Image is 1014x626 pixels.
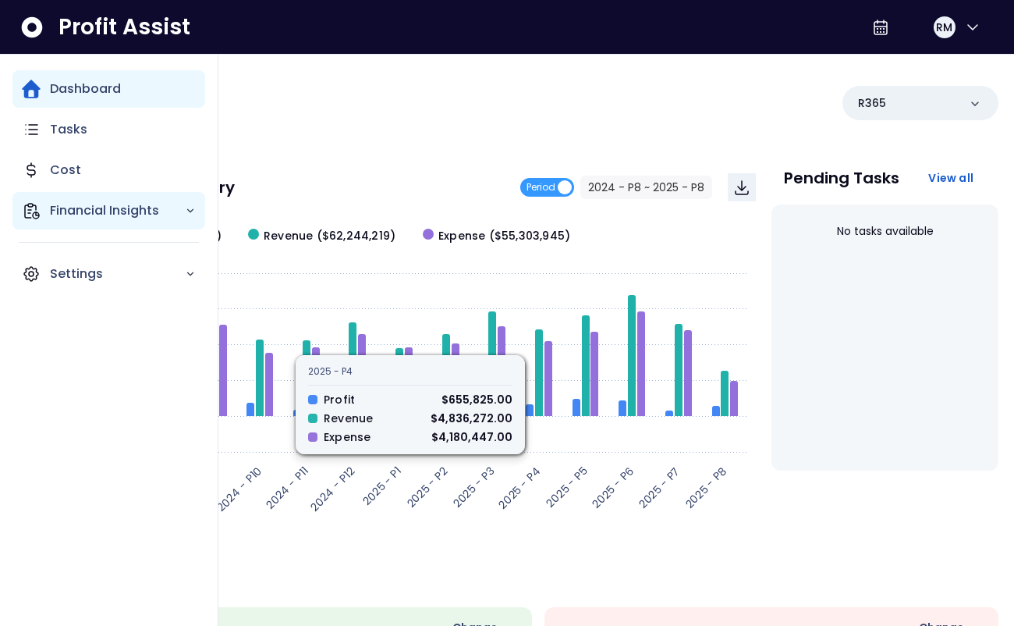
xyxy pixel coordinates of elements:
button: View all [916,164,986,192]
text: 2024 - P11 [263,463,312,512]
button: Download [728,173,756,201]
div: No tasks available [784,211,986,252]
text: 2025 - P2 [403,463,451,510]
text: 2025 - P5 [543,463,590,510]
p: Dashboard [50,80,121,98]
p: Cost [50,161,81,180]
span: Revenue ($62,244,219) [264,228,395,244]
p: Wins & Losses [78,573,998,589]
p: Settings [50,265,185,283]
p: Pending Tasks [784,170,899,186]
p: Tasks [50,120,87,139]
span: View all [928,170,973,186]
span: RM [936,20,952,35]
text: 2025 - P8 [682,463,730,511]
span: Expense ($55,303,945) [438,228,570,244]
text: 2025 - P6 [589,463,637,511]
text: 2024 - P10 [213,463,264,514]
text: 2025 - P3 [450,463,498,510]
text: 2025 - P1 [359,463,405,509]
span: Period [526,178,555,197]
p: Financial Insights [50,201,185,220]
text: 2024 - P12 [307,463,358,514]
text: 2025 - P7 [635,463,683,511]
span: Profit Assist [58,13,190,41]
p: R365 [858,95,886,112]
text: 2025 - P4 [495,463,544,512]
button: 2024 - P8 ~ 2025 - P8 [580,176,712,199]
